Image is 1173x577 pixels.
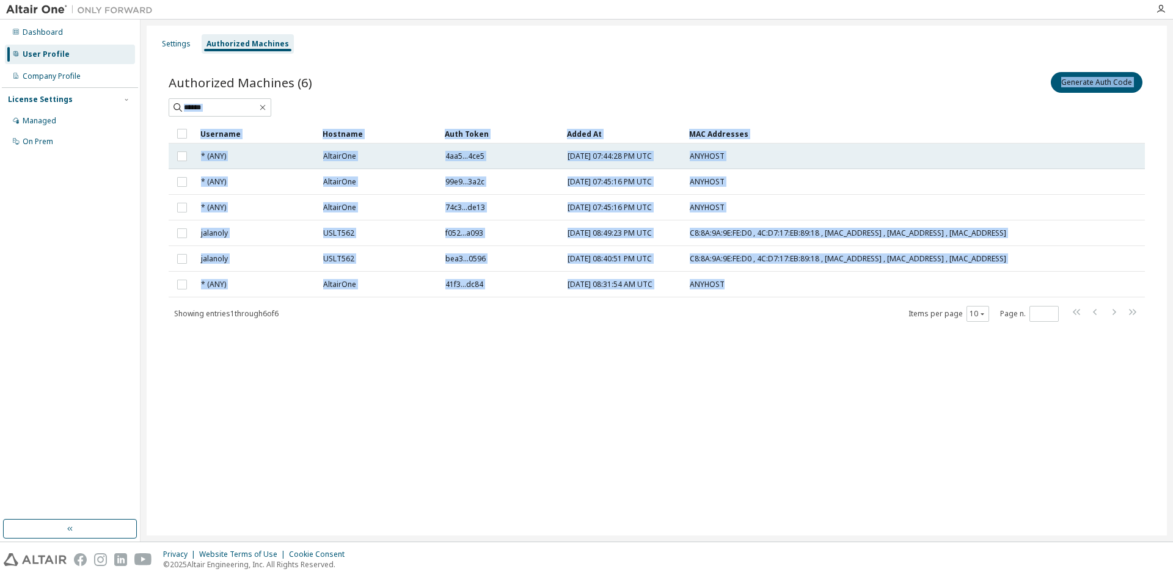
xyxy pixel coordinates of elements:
span: f052...a093 [445,228,483,238]
div: Dashboard [23,27,63,37]
span: [DATE] 07:44:28 PM UTC [568,151,652,161]
button: 10 [970,309,986,319]
span: * (ANY) [201,151,226,161]
span: 4aa5...4ce5 [445,151,484,161]
span: [DATE] 07:45:16 PM UTC [568,177,652,187]
span: AltairOne [323,177,356,187]
img: youtube.svg [134,553,152,566]
span: ANYHOST [690,280,725,289]
div: MAC Addresses [689,124,1017,143]
span: [DATE] 08:31:54 AM UTC [568,280,652,289]
span: USLT562 [323,254,354,264]
span: Authorized Machines (6) [169,74,312,91]
span: [DATE] 08:49:23 PM UTC [568,228,652,238]
span: 74c3...de13 [445,203,485,212]
span: C8:8A:9A:9E:FE:D0 , 4C:D7:17:EB:89:18 , [MAC_ADDRESS] , [MAC_ADDRESS] , [MAC_ADDRESS] [690,228,1006,238]
img: altair_logo.svg [4,553,67,566]
span: Page n. [1000,306,1059,322]
span: ANYHOST [690,151,725,161]
span: jalanoly [201,254,228,264]
span: * (ANY) [201,203,226,212]
div: Auth Token [445,124,557,143]
span: AltairOne [323,280,356,289]
div: Company Profile [23,71,81,81]
span: Showing entries 1 through 6 of 6 [174,308,279,319]
img: facebook.svg [74,553,87,566]
span: bea3...0596 [445,254,486,264]
span: 41f3...dc84 [445,280,483,289]
p: © 2025 Altair Engineering, Inc. All Rights Reserved. [163,559,352,570]
span: jalanoly [201,228,228,238]
div: License Settings [8,95,73,104]
span: AltairOne [323,151,356,161]
div: Authorized Machines [206,39,289,49]
span: USLT562 [323,228,354,238]
span: 99e9...3a2c [445,177,484,187]
div: Hostname [323,124,435,143]
span: ANYHOST [690,203,725,212]
div: Username [200,124,313,143]
span: * (ANY) [201,177,226,187]
div: On Prem [23,137,53,147]
span: AltairOne [323,203,356,212]
span: ANYHOST [690,177,725,187]
div: Website Terms of Use [199,550,289,559]
div: Privacy [163,550,199,559]
div: Cookie Consent [289,550,352,559]
img: Altair One [6,4,159,16]
span: * (ANY) [201,280,226,289]
img: linkedin.svg [114,553,127,566]
span: C8:8A:9A:9E:FE:D0 , 4C:D7:17:EB:89:18 , [MAC_ADDRESS] , [MAC_ADDRESS] , [MAC_ADDRESS] [690,254,1006,264]
div: Settings [162,39,191,49]
span: [DATE] 08:40:51 PM UTC [568,254,652,264]
span: Items per page [908,306,989,322]
div: Managed [23,116,56,126]
div: User Profile [23,49,70,59]
div: Added At [567,124,679,143]
span: [DATE] 07:45:16 PM UTC [568,203,652,212]
button: Generate Auth Code [1051,72,1142,93]
img: instagram.svg [94,553,107,566]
